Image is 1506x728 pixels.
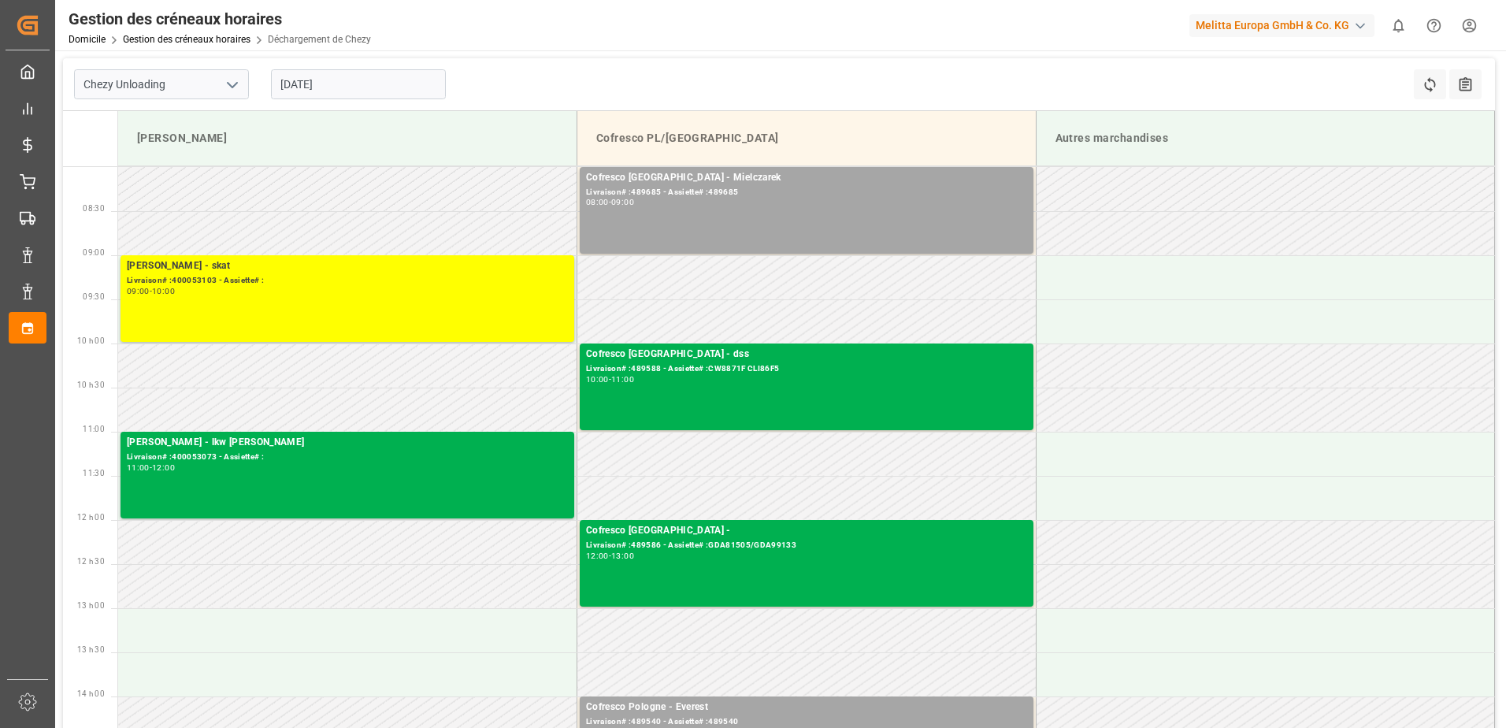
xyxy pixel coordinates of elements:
div: 09:00 [127,288,150,295]
div: 11:00 [611,376,634,383]
span: 09:00 [83,248,105,257]
div: 08:00 [586,199,609,206]
div: [PERSON_NAME] - lkw [PERSON_NAME] [127,435,568,451]
div: Cofresco [GEOGRAPHIC_DATA] - dss [586,347,1027,362]
div: Livraison# :489588 - Assiette# :CW8871F CLI86F5 [586,362,1027,376]
div: Livraison# :489586 - Assiette# :GDA81505/GDA99133 [586,539,1027,552]
div: - [150,464,152,471]
div: - [609,199,611,206]
div: - [150,288,152,295]
span: 13 h 00 [77,601,105,610]
span: 10 h 30 [77,381,105,389]
div: 09:00 [611,199,634,206]
span: 08:30 [83,204,105,213]
div: 10:00 [152,288,175,295]
div: Cofresco [GEOGRAPHIC_DATA] - [586,523,1027,539]
div: 12:00 [152,464,175,471]
span: 13 h 30 [77,645,105,654]
div: Livraison# :489685 - Assiette# :489685 [586,186,1027,199]
span: 12 h 30 [77,557,105,566]
div: Cofresco [GEOGRAPHIC_DATA] - Mielczarek [586,170,1027,186]
span: 09:30 [83,292,105,301]
div: - [609,552,611,559]
button: Centre d’aide [1416,8,1452,43]
button: Afficher 0 nouvelles notifications [1381,8,1416,43]
input: JJ-MM-AAAA [271,69,446,99]
div: Autres marchandises [1049,124,1482,153]
div: Cofresco PL/[GEOGRAPHIC_DATA] [590,124,1023,153]
span: 10 h 00 [77,336,105,345]
div: 11:00 [127,464,150,471]
font: Melitta Europa GmbH & Co. KG [1196,17,1349,34]
button: Ouvrir le menu [220,72,243,97]
div: 10:00 [586,376,609,383]
div: Cofresco Pologne - Everest [586,700,1027,715]
span: 11:00 [83,425,105,433]
input: Type à rechercher/sélectionner [74,69,249,99]
span: 14 h 00 [77,689,105,698]
div: [PERSON_NAME] [131,124,564,153]
div: Gestion des créneaux horaires [69,7,371,31]
span: 12 h 00 [77,513,105,522]
span: 11:30 [83,469,105,477]
a: Domicile [69,34,106,45]
div: Livraison# :400053073 - Assiette# : [127,451,568,464]
div: 12:00 [586,552,609,559]
div: [PERSON_NAME] - skat [127,258,568,274]
div: Livraison# :400053103 - Assiette# : [127,274,568,288]
div: - [609,376,611,383]
button: Melitta Europa GmbH & Co. KG [1189,10,1381,40]
a: Gestion des créneaux horaires [123,34,250,45]
div: 13:00 [611,552,634,559]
